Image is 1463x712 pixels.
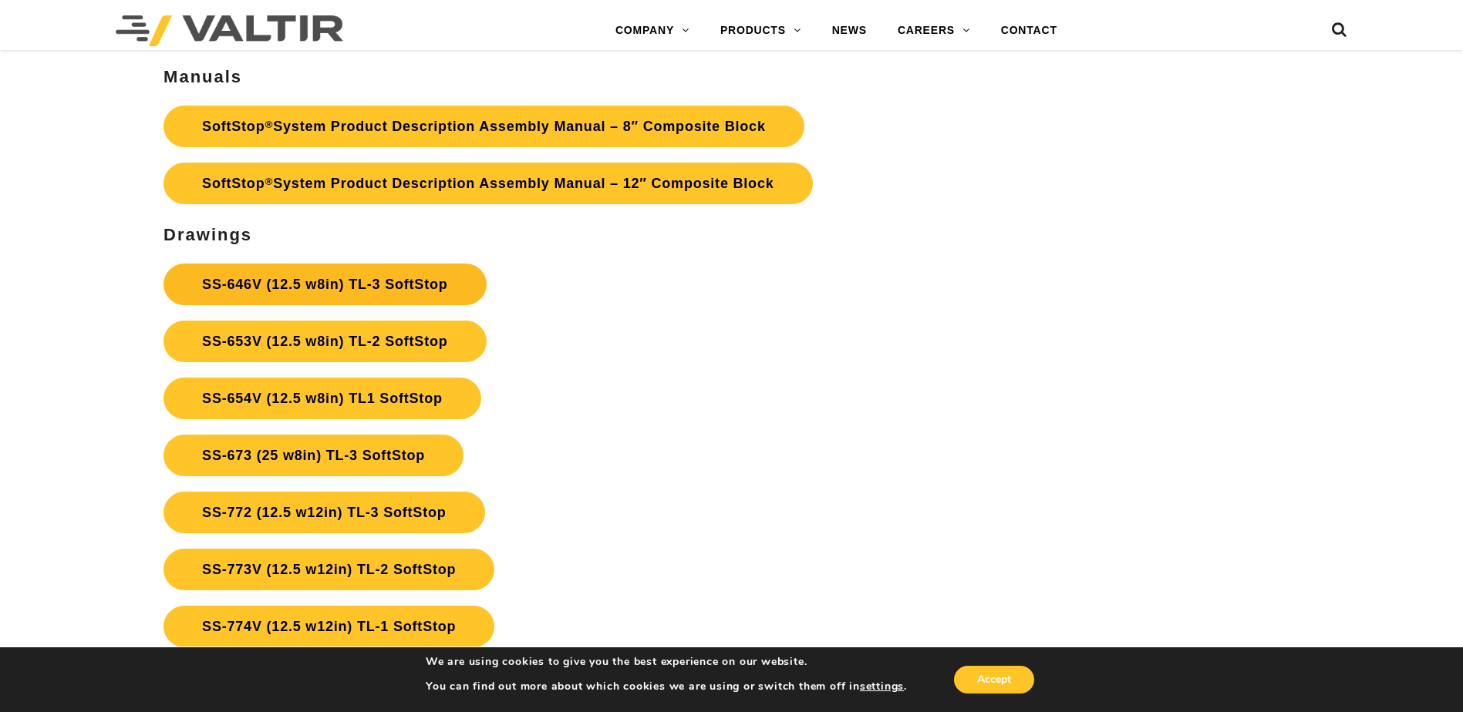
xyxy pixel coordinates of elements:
[265,119,273,130] sup: ®
[954,666,1034,694] button: Accept
[163,378,481,419] a: SS-654V (12.5 w8in) TL1 SoftStop
[265,176,273,187] sup: ®
[163,321,486,362] a: SS-653V (12.5 w8in) TL-2 SoftStop
[817,15,882,46] a: NEWS
[600,15,705,46] a: COMPANY
[116,15,343,46] img: Valtir
[163,67,242,86] strong: Manuals
[426,655,907,669] p: We are using cookies to give you the best experience on our website.
[986,15,1073,46] a: CONTACT
[163,549,494,590] a: SS-773V (12.5 w12in) TL-2 SoftStop
[882,15,986,46] a: CAREERS
[163,225,252,244] strong: Drawings
[163,106,804,147] a: SoftStop®System Product Description Assembly Manual – 8″ Composite Block
[426,680,907,694] p: You can find out more about which cookies we are using or switch them off in .
[163,163,812,204] a: SoftStop®System Product Description Assembly Manual – 12″ Composite Block
[705,15,817,46] a: PRODUCTS
[163,606,494,647] a: SS-774V (12.5 w12in) TL-1 SoftStop
[860,680,904,694] button: settings
[163,264,486,305] a: SS-646V (12.5 w8in) TL-3 SoftStop
[163,492,484,533] a: SS-772 (12.5 w12in) TL-3 SoftStop
[163,435,464,476] a: SS-673 (25 w8in) TL-3 SoftStop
